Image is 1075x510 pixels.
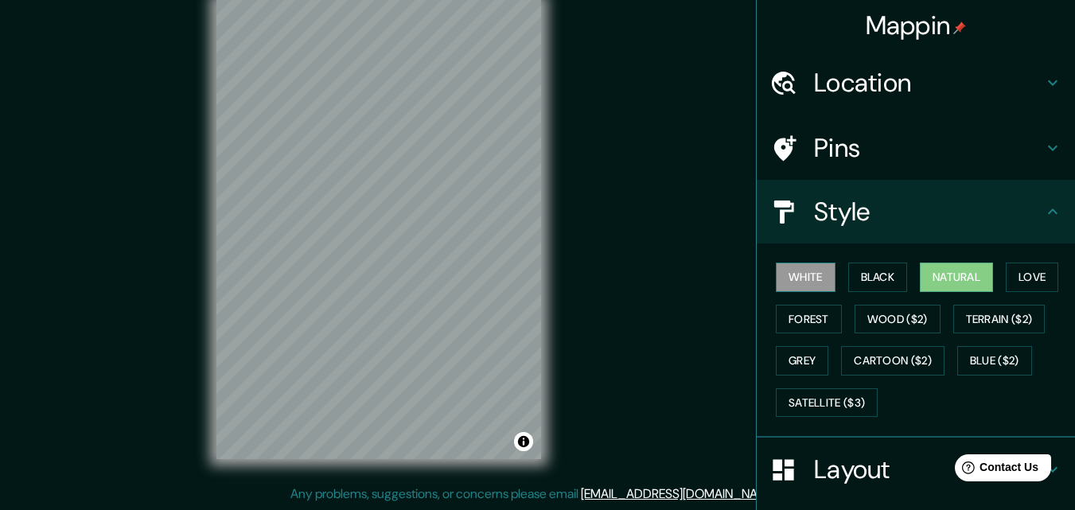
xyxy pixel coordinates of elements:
[814,454,1043,485] h4: Layout
[757,116,1075,180] div: Pins
[841,346,945,376] button: Cartoon ($2)
[757,438,1075,501] div: Layout
[848,263,908,292] button: Black
[581,485,777,502] a: [EMAIL_ADDRESS][DOMAIN_NAME]
[814,67,1043,99] h4: Location
[933,448,1057,492] iframe: Help widget launcher
[814,132,1043,164] h4: Pins
[776,388,878,418] button: Satellite ($3)
[855,305,941,334] button: Wood ($2)
[957,346,1032,376] button: Blue ($2)
[776,346,828,376] button: Grey
[514,432,533,451] button: Toggle attribution
[814,196,1043,228] h4: Style
[290,485,780,504] p: Any problems, suggestions, or concerns please email .
[953,305,1046,334] button: Terrain ($2)
[920,263,993,292] button: Natural
[776,305,842,334] button: Forest
[866,10,967,41] h4: Mappin
[953,21,966,34] img: pin-icon.png
[776,263,835,292] button: White
[1006,263,1058,292] button: Love
[757,51,1075,115] div: Location
[757,180,1075,243] div: Style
